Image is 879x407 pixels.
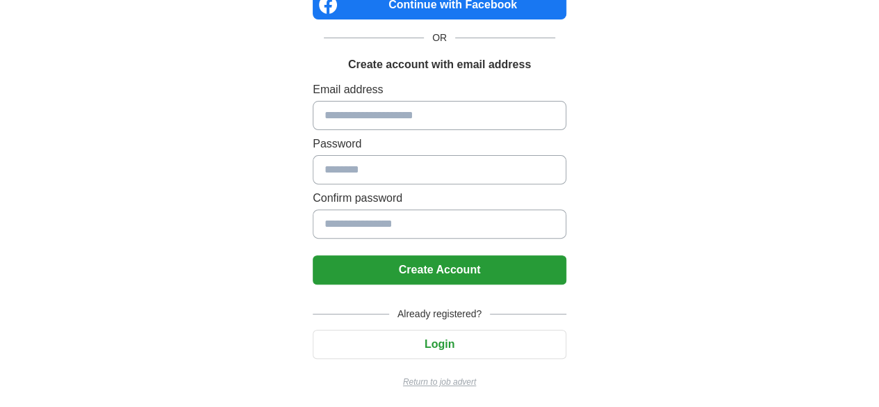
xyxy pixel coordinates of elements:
h1: Create account with email address [348,56,531,73]
span: Already registered? [389,307,490,321]
label: Password [313,136,566,152]
a: Login [313,338,566,350]
span: OR [424,31,455,45]
a: Return to job advert [313,376,566,388]
button: Create Account [313,255,566,285]
label: Confirm password [313,190,566,207]
label: Email address [313,81,566,98]
button: Login [313,330,566,359]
